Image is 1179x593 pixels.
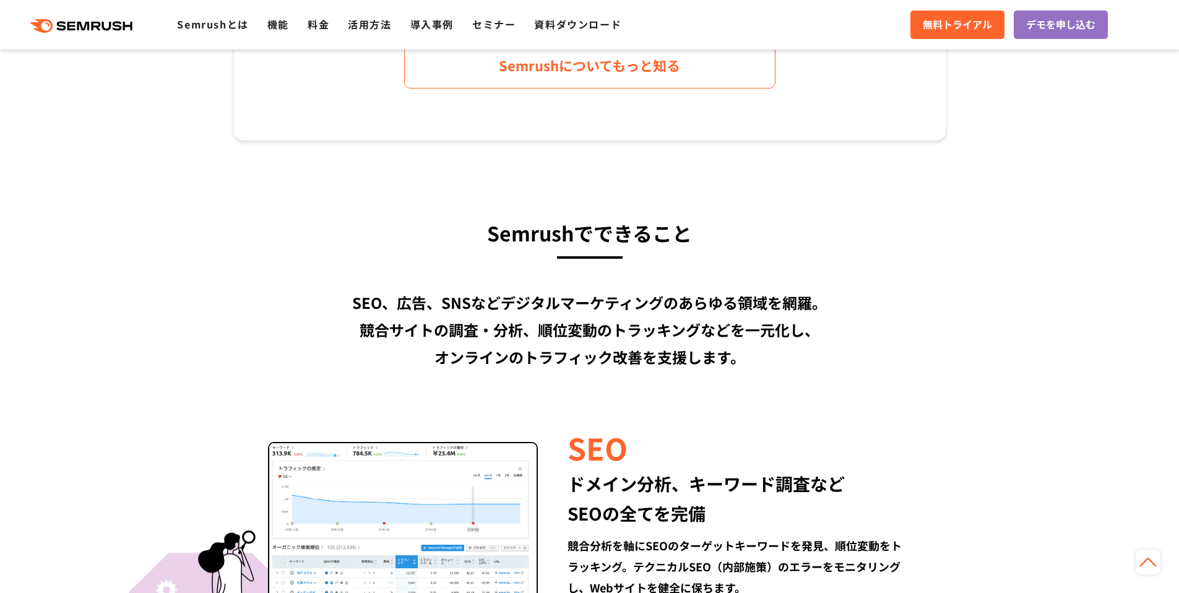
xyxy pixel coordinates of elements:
a: 導入事例 [410,17,454,32]
a: 機能 [267,17,289,32]
a: 無料トライアル [910,11,1004,39]
span: Semrushについてもっと知る [499,54,680,76]
a: 活用方法 [348,17,391,32]
div: SEO [568,426,911,469]
a: セミナー [472,17,516,32]
span: 無料トライアル [923,17,992,33]
h3: Semrushでできること [234,216,946,249]
a: Semrushについてもっと知る [404,42,775,89]
div: SEO、広告、SNSなどデジタルマーケティングのあらゆる領域を網羅。 競合サイトの調査・分析、順位変動のトラッキングなどを一元化し、 オンラインのトラフィック改善を支援します。 [234,289,946,371]
a: 料金 [308,17,329,32]
a: デモを申し込む [1014,11,1108,39]
a: 資料ダウンロード [534,17,621,32]
span: デモを申し込む [1026,17,1095,33]
div: ドメイン分析、キーワード調査など SEOの全てを完備 [568,469,911,528]
a: Semrushとは [177,17,248,32]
